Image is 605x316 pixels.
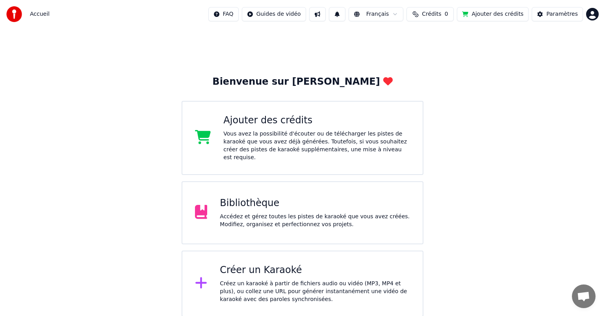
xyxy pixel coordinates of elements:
[220,264,410,277] div: Créer un Karaoké
[223,114,410,127] div: Ajouter des crédits
[212,76,392,88] div: Bienvenue sur [PERSON_NAME]
[406,7,454,21] button: Crédits0
[220,280,410,303] div: Créez un karaoké à partir de fichiers audio ou vidéo (MP3, MP4 et plus), ou collez une URL pour g...
[220,197,410,210] div: Bibliothèque
[208,7,239,21] button: FAQ
[422,10,441,18] span: Crédits
[223,130,410,162] div: Vous avez la possibilité d'écouter ou de télécharger les pistes de karaoké que vous avez déjà gén...
[546,10,578,18] div: Paramètres
[242,7,306,21] button: Guides de vidéo
[30,10,50,18] nav: breadcrumb
[30,10,50,18] span: Accueil
[457,7,529,21] button: Ajouter des crédits
[532,7,583,21] button: Paramètres
[445,10,448,18] span: 0
[6,6,22,22] img: youka
[572,284,596,308] a: Ouvrir le chat
[220,213,410,229] div: Accédez et gérez toutes les pistes de karaoké que vous avez créées. Modifiez, organisez et perfec...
